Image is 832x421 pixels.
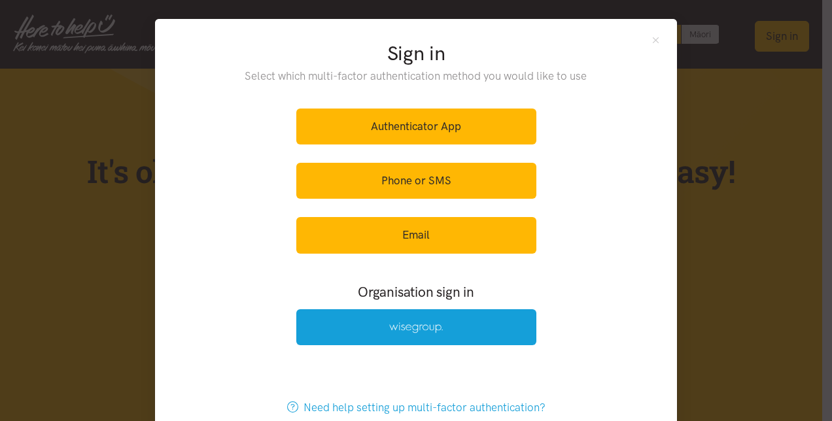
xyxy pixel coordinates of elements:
[296,163,536,199] a: Phone or SMS
[650,35,661,46] button: Close
[389,322,443,333] img: Wise Group
[218,40,614,67] h2: Sign in
[260,282,572,301] h3: Organisation sign in
[296,217,536,253] a: Email
[296,109,536,144] a: Authenticator App
[218,67,614,85] p: Select which multi-factor authentication method you would like to use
